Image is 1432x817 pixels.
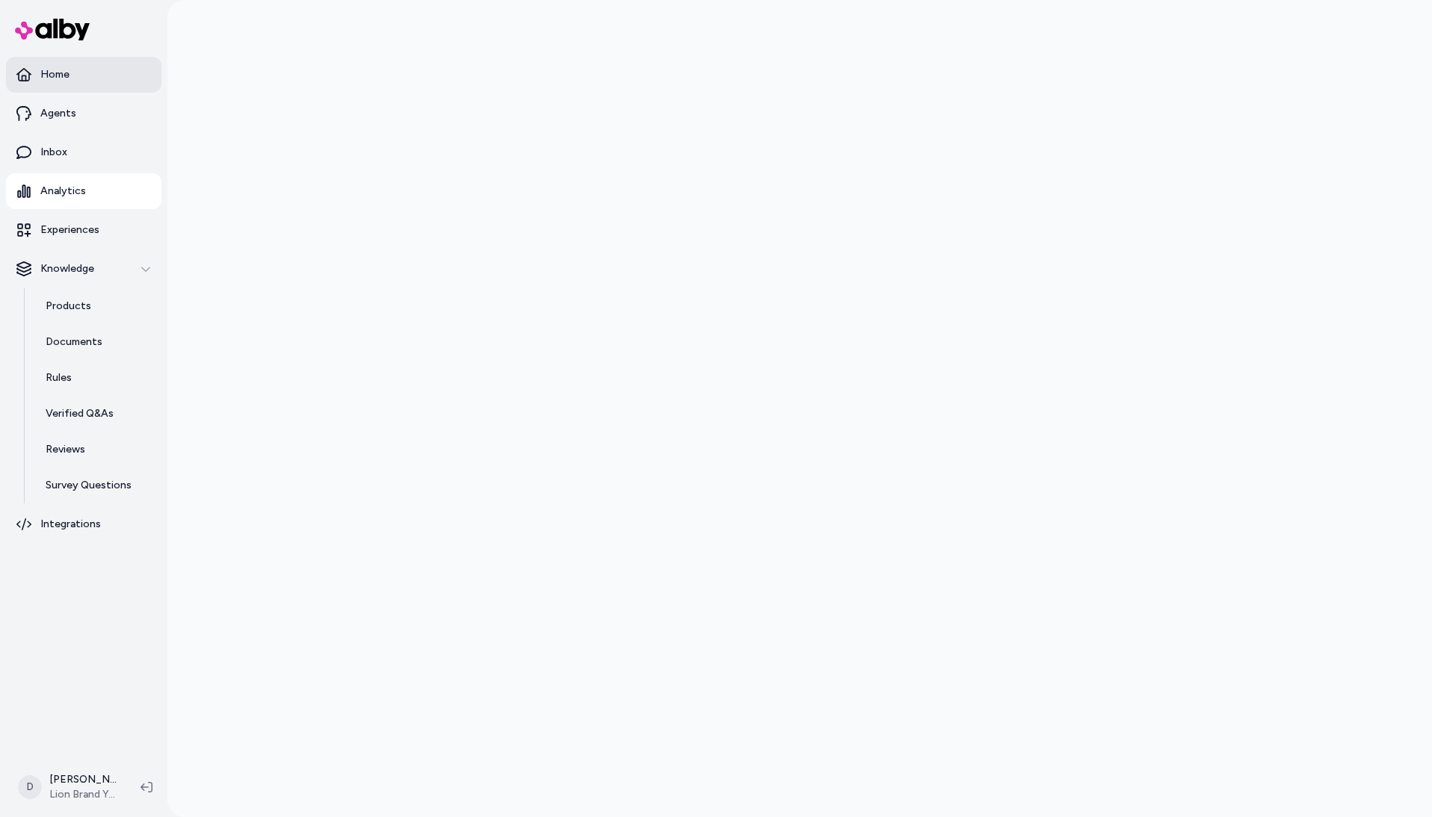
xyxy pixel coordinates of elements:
p: Analytics [40,184,86,199]
p: Products [46,299,91,314]
a: Experiences [6,212,161,248]
span: Lion Brand Yarn [49,787,117,802]
p: Agents [40,106,76,121]
a: Reviews [31,432,161,467]
a: Analytics [6,173,161,209]
p: Verified Q&As [46,406,114,421]
a: Agents [6,96,161,131]
span: D [18,775,42,799]
button: D[PERSON_NAME]Lion Brand Yarn [9,763,129,811]
a: Home [6,57,161,93]
p: Survey Questions [46,478,132,493]
p: Home [40,67,70,82]
p: Integrations [40,517,101,532]
p: Rules [46,370,72,385]
img: alby Logo [15,19,90,40]
a: Verified Q&As [31,396,161,432]
a: Inbox [6,134,161,170]
button: Knowledge [6,251,161,287]
p: [PERSON_NAME] [49,772,117,787]
p: Knowledge [40,261,94,276]
a: Products [31,288,161,324]
p: Inbox [40,145,67,160]
a: Rules [31,360,161,396]
p: Reviews [46,442,85,457]
a: Survey Questions [31,467,161,503]
a: Integrations [6,506,161,542]
a: Documents [31,324,161,360]
p: Documents [46,335,102,350]
p: Experiences [40,223,99,237]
